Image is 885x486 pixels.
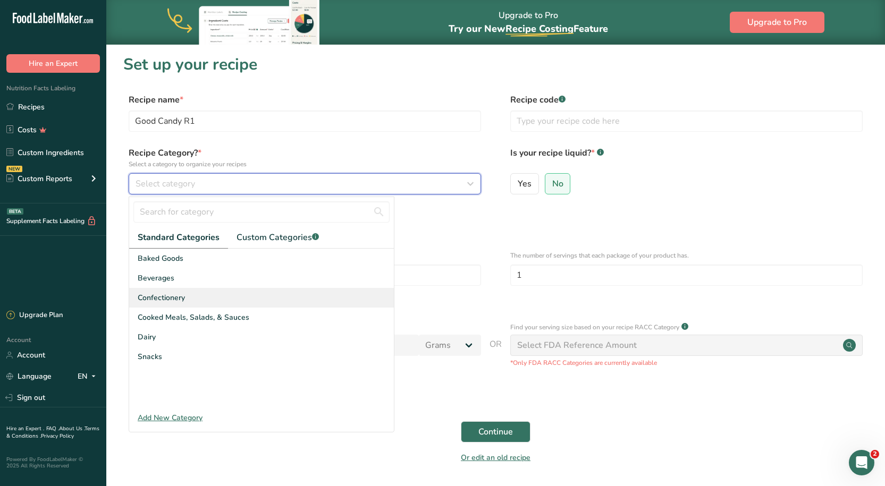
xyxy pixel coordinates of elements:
a: Terms & Conditions . [6,425,99,440]
p: The number of servings that each package of your product has. [510,251,863,260]
span: Snacks [138,351,162,362]
p: Select a category to organize your recipes [129,159,481,169]
p: Find your serving size based on your recipe RACC Category [510,322,679,332]
label: Recipe Category? [129,147,481,169]
input: Type your recipe name here [129,110,481,132]
a: Or edit an old recipe [461,453,530,463]
label: Recipe code [510,93,863,106]
span: Dairy [138,331,156,343]
h1: Set up your recipe [123,53,868,76]
div: Upgrade Plan [6,310,63,321]
span: Cooked Meals, Salads, & Sauces [138,312,249,323]
div: BETA [7,208,23,215]
div: EN [78,370,100,383]
span: Select category [136,177,195,190]
div: NEW [6,166,22,172]
span: Try our New Feature [449,22,608,35]
input: Search for category [133,201,390,223]
span: Yes [518,178,532,189]
button: Hire an Expert [6,54,100,73]
label: Recipe name [129,93,481,106]
span: 2 [871,450,879,458]
button: Continue [461,421,530,442]
span: Beverages [138,272,174,284]
div: Custom Reports [6,173,72,184]
span: Custom Categories [237,231,319,244]
input: Type your recipe code here [510,110,863,132]
span: Recipe Costing [505,22,574,35]
span: Upgrade to Pro [747,16,807,29]
div: Powered By FoodLabelMaker © 2025 All Rights Reserved [6,456,100,469]
a: Hire an Expert . [6,425,44,432]
span: Standard Categories [138,231,220,244]
div: Upgrade to Pro [449,1,608,45]
span: OR [490,338,502,368]
div: Add New Category [129,412,394,423]
a: About Us . [59,425,85,432]
span: Baked Goods [138,253,183,264]
span: Confectionery [138,292,185,303]
a: Language [6,367,52,386]
label: Is your recipe liquid? [510,147,863,169]
button: Upgrade to Pro [730,12,824,33]
p: *Only FDA RACC Categories are currently available [510,358,863,368]
div: Select FDA Reference Amount [517,339,637,352]
button: Select category [129,173,481,194]
a: Privacy Policy [41,432,74,440]
a: FAQ . [46,425,59,432]
span: No [552,178,563,189]
iframe: Intercom live chat [849,450,874,475]
span: Continue [478,425,513,438]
